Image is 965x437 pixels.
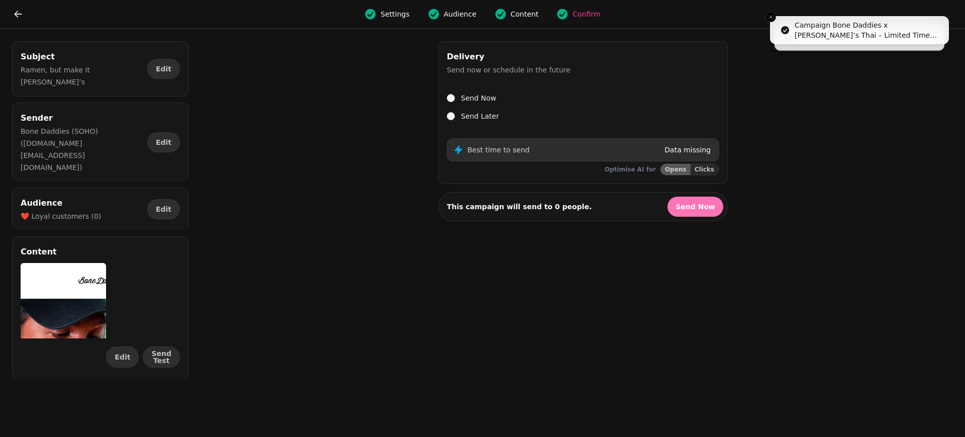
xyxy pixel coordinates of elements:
[555,203,560,211] strong: 0
[664,145,711,155] p: Data missing
[766,12,776,22] button: Close toast
[156,65,171,72] span: Edit
[691,164,719,175] button: Clicks
[151,350,171,364] span: Send Test
[380,9,409,19] span: Settings
[795,20,945,40] div: Campaign Bone Daddies x [PERSON_NAME]’s Thai – Limited Time Collab is sending
[447,64,570,76] p: Send now or schedule in the future
[461,110,499,122] label: Send Later
[447,50,570,64] h2: Delivery
[21,50,143,64] h2: Subject
[605,165,656,173] p: Optimise AI for
[147,132,180,152] button: Edit
[675,203,715,210] span: Send Now
[21,64,143,88] p: Ramen, but make it [PERSON_NAME]’s
[695,166,714,172] span: Clicks
[106,346,139,368] button: Edit
[467,145,530,155] p: Best time to send
[147,59,180,79] button: Edit
[667,197,723,217] button: Send Now
[447,202,592,212] p: This campaign will send to people.
[444,9,476,19] span: Audience
[461,92,496,104] label: Send Now
[21,245,57,259] h2: Content
[660,164,691,175] button: Opens
[143,346,180,368] button: Send Test
[21,210,101,222] p: ❤️ Loyal customers (0)
[156,139,171,146] span: Edit
[21,196,101,210] h2: Audience
[21,125,143,173] p: Bone Daddies (SOHO) ([DOMAIN_NAME][EMAIL_ADDRESS][DOMAIN_NAME])
[511,9,539,19] span: Content
[156,206,171,213] span: Edit
[115,354,130,361] span: Edit
[665,166,687,172] span: Opens
[8,4,28,24] button: go back
[147,199,180,219] button: Edit
[572,9,600,19] span: Confirm
[21,111,143,125] h2: Sender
